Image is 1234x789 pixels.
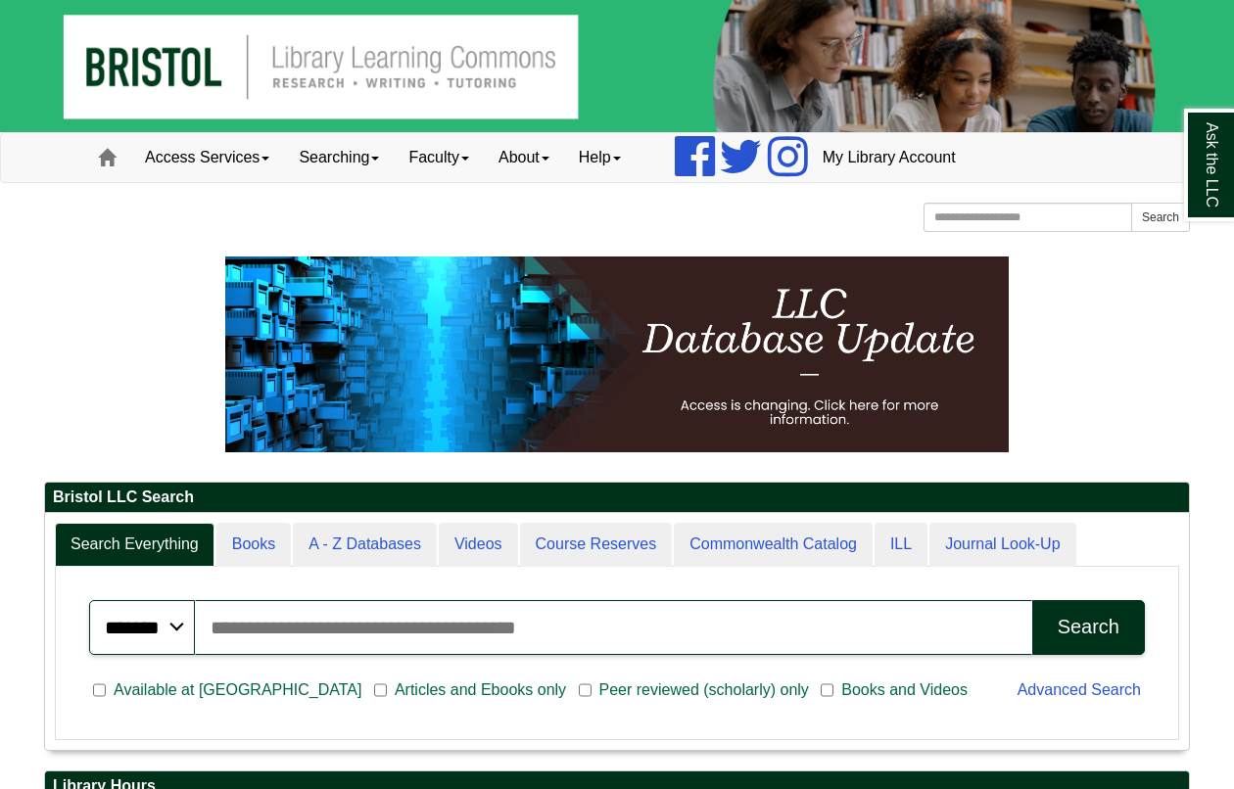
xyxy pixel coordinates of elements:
button: Search [1131,203,1190,232]
a: About [484,133,564,182]
a: Advanced Search [1018,681,1141,698]
a: ILL [875,523,927,567]
a: Searching [284,133,394,182]
h2: Bristol LLC Search [45,483,1189,513]
a: Videos [439,523,518,567]
img: HTML tutorial [225,256,1009,452]
input: Available at [GEOGRAPHIC_DATA] [93,681,106,699]
input: Peer reviewed (scholarly) only [579,681,592,699]
a: Faculty [394,133,484,182]
div: Search [1058,616,1119,638]
a: A - Z Databases [293,523,437,567]
span: Books and Videos [833,678,975,702]
a: Access Services [130,133,284,182]
a: Journal Look-Up [929,523,1075,567]
input: Articles and Ebooks only [374,681,387,699]
a: Books [216,523,291,567]
span: Peer reviewed (scholarly) only [592,678,817,702]
span: Available at [GEOGRAPHIC_DATA] [106,678,369,702]
a: Search Everything [55,523,214,567]
span: Articles and Ebooks only [387,678,574,702]
button: Search [1032,600,1145,655]
a: Help [564,133,636,182]
input: Books and Videos [821,681,833,699]
a: Commonwealth Catalog [674,523,873,567]
a: Course Reserves [520,523,673,567]
a: My Library Account [808,133,971,182]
